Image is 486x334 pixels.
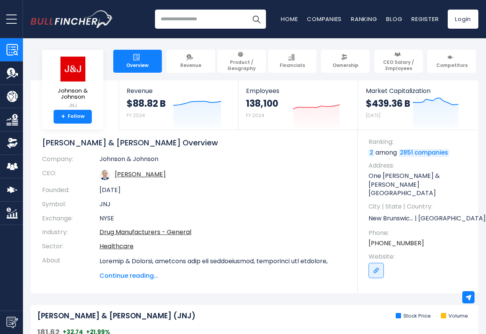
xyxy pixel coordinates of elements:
span: CEO Salary / Employees [378,59,419,71]
a: Home [281,15,298,23]
a: Go to link [369,263,384,278]
strong: 138,100 [246,98,278,109]
a: Market Capitalization $439.36 B [DATE] [358,80,478,130]
h2: [PERSON_NAME] & [PERSON_NAME] (JNJ) [37,311,196,321]
td: Johnson & Johnson [99,155,346,166]
span: Address: [369,161,471,170]
th: About [42,254,99,280]
span: Financials [280,62,305,68]
small: FY 2024 [246,112,264,119]
th: Exchange: [42,212,99,226]
a: Register [411,15,439,23]
p: One [PERSON_NAME] & [PERSON_NAME][GEOGRAPHIC_DATA] [369,172,471,197]
img: joaquin-duato.jpg [99,169,110,180]
span: Market Capitalization [366,87,470,94]
a: 2 [369,149,374,157]
h1: [PERSON_NAME] & [PERSON_NAME] Overview [42,138,346,148]
a: Drug Manufacturers - General [99,228,191,236]
a: Overview [113,50,162,73]
img: Ownership [7,137,18,149]
small: JNJ [48,102,97,109]
p: among [369,148,471,157]
a: Healthcare [99,242,134,251]
small: FY 2024 [127,112,145,119]
th: Sector: [42,240,99,254]
span: Continue reading... [99,271,346,280]
span: Revenue [180,62,201,68]
th: CEO: [42,166,99,183]
span: Ranking: [369,138,471,146]
th: Industry: [42,225,99,240]
span: Johnson & Johnson [48,88,97,100]
a: Financials [268,50,317,73]
span: Revenue [127,87,230,94]
p: New Brunswic... | [GEOGRAPHIC_DATA] | US [369,213,471,224]
td: [DATE] [99,183,346,197]
a: Ranking [351,15,377,23]
th: Founded: [42,183,99,197]
span: Competitors [436,62,468,68]
th: Symbol: [42,197,99,212]
small: [DATE] [366,112,380,119]
a: Johnson & Johnson JNJ [48,56,98,110]
li: Volume [441,313,468,319]
span: Phone: [369,229,471,237]
a: [PHONE_NUMBER] [369,239,424,248]
a: Revenue $88.82 B FY 2024 [119,80,238,130]
a: 2851 companies [399,149,449,157]
span: Website: [369,253,471,261]
strong: + [61,113,65,120]
strong: $439.36 B [366,98,410,109]
li: Stock Price [396,313,431,319]
a: Blog [386,15,402,23]
a: Login [448,10,478,29]
a: Go to homepage [31,10,113,28]
a: Employees 138,100 FY 2024 [238,80,357,130]
img: Bullfincher logo [31,10,113,28]
span: Ownership [333,62,359,68]
a: Revenue [166,50,215,73]
a: Ownership [321,50,370,73]
span: Overview [126,62,148,68]
span: City | State | Country: [369,202,471,211]
a: Competitors [427,50,476,73]
a: Product / Geography [217,50,266,73]
span: Employees [246,87,350,94]
th: Company: [42,155,99,166]
a: ceo [115,170,166,179]
td: NYSE [99,212,346,226]
strong: $88.82 B [127,98,166,109]
td: JNJ [99,197,346,212]
a: +Follow [54,110,92,124]
a: Companies [307,15,342,23]
span: Product / Geography [221,59,263,71]
a: CEO Salary / Employees [374,50,423,73]
button: Search [247,10,266,29]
